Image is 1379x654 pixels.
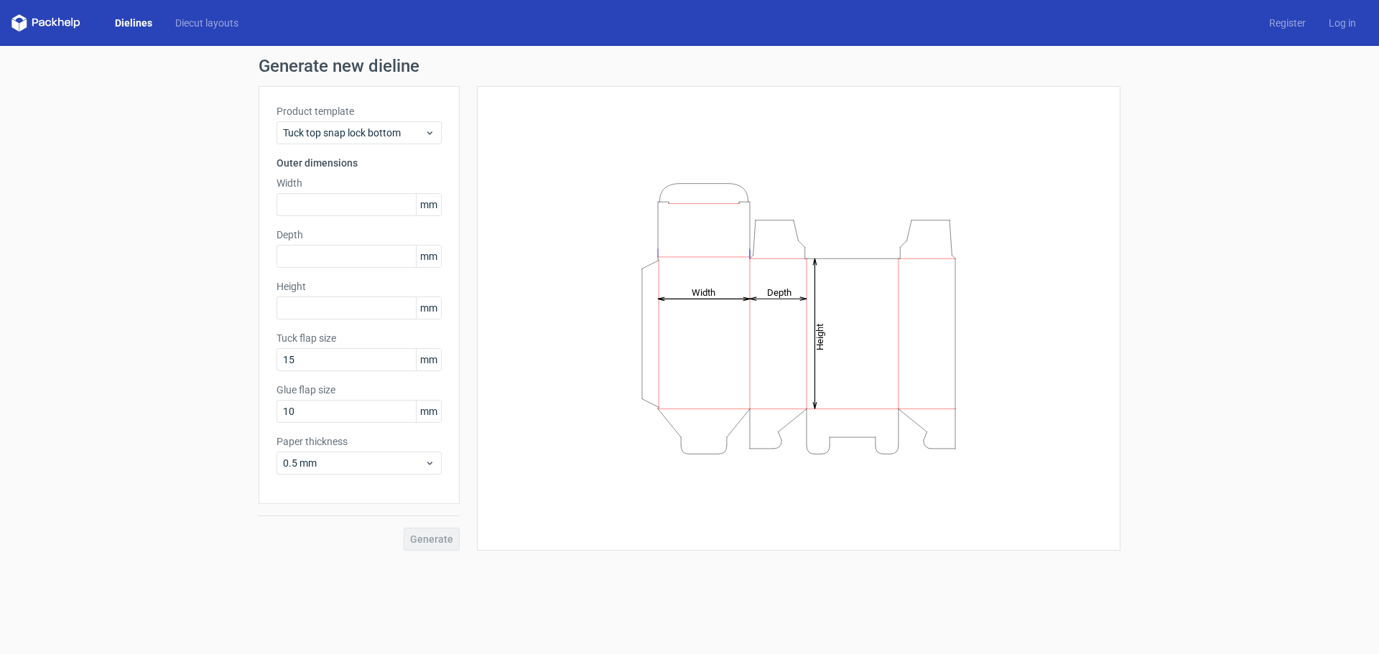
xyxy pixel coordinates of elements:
tspan: Width [692,286,715,297]
label: Glue flap size [277,383,442,397]
tspan: Depth [767,286,791,297]
h1: Generate new dieline [259,57,1120,75]
span: mm [416,297,441,319]
span: mm [416,246,441,267]
span: mm [416,401,441,422]
span: mm [416,349,441,370]
span: mm [416,194,441,215]
label: Height [277,279,442,294]
a: Diecut layouts [164,16,250,30]
a: Log in [1317,16,1368,30]
h3: Outer dimensions [277,156,442,170]
span: 0.5 mm [283,456,424,470]
tspan: Height [814,323,825,350]
label: Depth [277,228,442,242]
label: Product template [277,104,442,118]
a: Register [1258,16,1317,30]
label: Paper thickness [277,434,442,449]
a: Dielines [103,16,164,30]
span: Tuck top snap lock bottom [283,126,424,140]
label: Tuck flap size [277,331,442,345]
label: Width [277,176,442,190]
